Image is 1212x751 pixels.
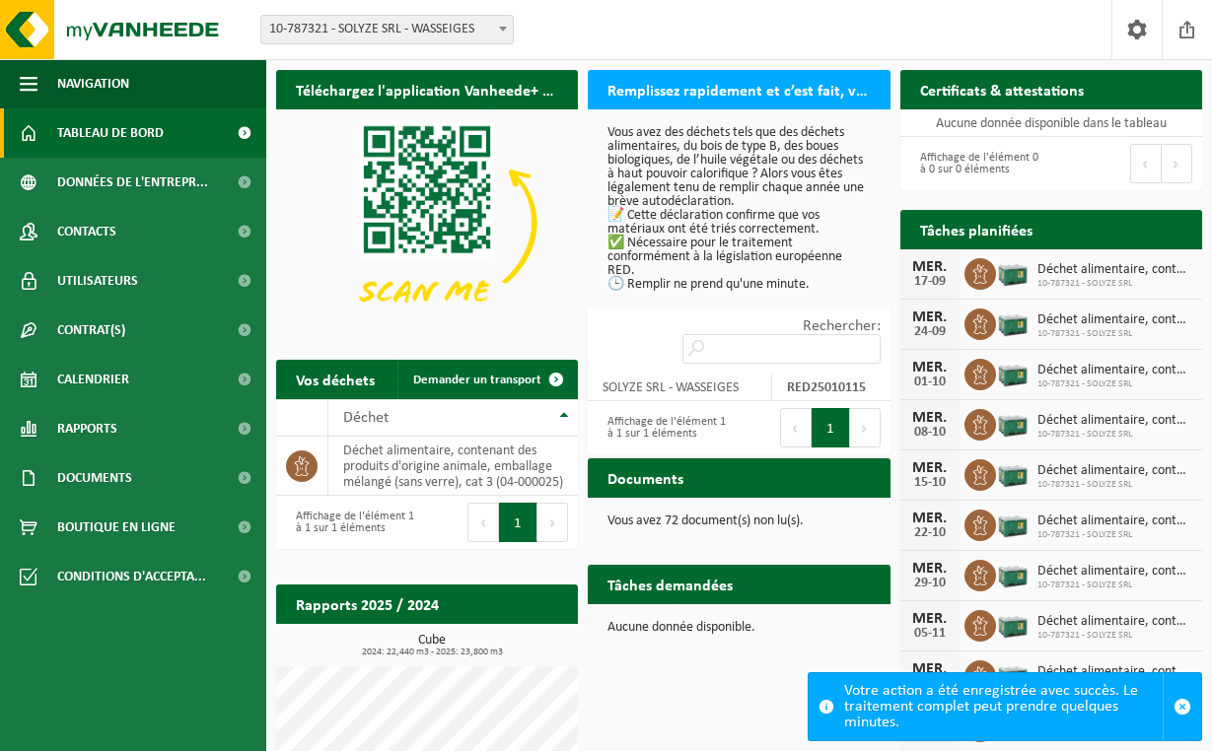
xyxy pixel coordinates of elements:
div: 15-10 [910,476,950,490]
span: Déchet alimentaire, contenant des produits d'origine animale, emballage mélangé ... [1037,463,1192,479]
span: Déchet alimentaire, contenant des produits d'origine animale, emballage mélangé ... [1037,513,1192,529]
div: MER. [910,511,950,526]
h2: Documents [588,458,703,497]
span: Contacts [57,207,116,256]
img: PB-LB-0680-HPE-GN-01 [996,255,1030,289]
td: Aucune donnée disponible dans le tableau [900,109,1202,137]
span: Contrat(s) [57,306,125,355]
div: Votre action a été enregistrée avec succès. Le traitement complet peut prendre quelques minutes. [844,673,1163,740]
span: Utilisateurs [57,256,138,306]
div: Affichage de l'élément 0 à 0 sur 0 éléments [910,142,1041,185]
span: 10-787321 - SOLYZE SRL [1037,580,1192,591]
div: Affichage de l'élément 1 à 1 sur 1 éléments [286,501,417,544]
strong: RED25010115 [787,380,866,395]
div: MER. [910,561,950,577]
div: MER. [910,611,950,627]
img: PB-LB-0680-HPE-GN-01 [996,557,1030,590]
span: 10-787321 - SOLYZE SRL [1037,529,1192,541]
span: Conditions d'accepta... [57,552,206,601]
button: Next [537,503,568,542]
button: Previous [467,503,499,542]
h2: Vos déchets [276,360,394,398]
h2: Certificats & attestations [900,70,1104,108]
td: déchet alimentaire, contenant des produits d'origine animale, emballage mélangé (sans verre), cat... [328,437,578,496]
span: Déchet alimentaire, contenant des produits d'origine animale, emballage mélangé ... [1037,312,1192,328]
h2: Tâches demandées [588,565,752,603]
span: Demander un transport [413,374,541,386]
span: 10-787321 - SOLYZE SRL - WASSEIGES [260,15,514,44]
img: PB-LB-0680-HPE-GN-01 [996,306,1030,339]
span: Déchet alimentaire, contenant des produits d'origine animale, emballage mélangé ... [1037,614,1192,630]
button: Next [1162,144,1192,183]
img: PB-LB-0680-HPE-GN-01 [996,356,1030,389]
img: PB-LB-0680-HPE-GN-01 [996,657,1030,691]
div: 29-10 [910,577,950,590]
span: Navigation [57,59,129,108]
div: 17-09 [910,275,950,289]
span: Calendrier [57,355,129,404]
td: SOLYZE SRL - WASSEIGES [588,374,772,401]
p: Aucune donnée disponible. [607,621,870,635]
button: Next [850,408,881,447]
div: 22-10 [910,526,950,540]
div: 24-09 [910,325,950,339]
span: 10-787321 - SOLYZE SRL [1037,328,1192,340]
button: Previous [780,408,812,447]
span: Déchet alimentaire, contenant des produits d'origine animale, emballage mélangé ... [1037,413,1192,429]
div: 05-11 [910,627,950,641]
span: 10-787321 - SOLYZE SRL [1037,479,1192,491]
span: Tableau de bord [57,108,164,158]
div: Affichage de l'élément 1 à 1 sur 1 éléments [598,406,729,449]
button: 1 [812,408,850,447]
span: Déchet alimentaire, contenant des produits d'origine animale, emballage mélangé ... [1037,664,1192,680]
img: PB-LB-0680-HPE-GN-01 [996,607,1030,641]
a: Demander un transport [397,360,576,399]
span: 10-787321 - SOLYZE SRL [1037,429,1192,441]
span: 10-787321 - SOLYZE SRL [1037,278,1192,290]
span: 10-787321 - SOLYZE SRL [1037,630,1192,642]
img: PB-LB-0680-HPE-GN-01 [996,406,1030,440]
img: PB-LB-0680-HPE-GN-01 [996,456,1030,490]
h2: Tâches planifiées [900,210,1052,248]
a: Consulter les rapports [406,623,576,662]
h2: Rapports 2025 / 2024 [276,584,459,623]
img: PB-LB-0680-HPE-GN-01 [996,507,1030,540]
h2: Téléchargez l'application Vanheede+ maintenant! [276,70,578,108]
label: Rechercher: [803,318,881,334]
span: Déchet [343,410,389,426]
span: Déchet alimentaire, contenant des produits d'origine animale, emballage mélangé ... [1037,564,1192,580]
p: Vous avez 72 document(s) non lu(s). [607,514,870,528]
div: MER. [910,661,950,677]
p: Vous avez des déchets tels que des déchets alimentaires, du bois de type B, des boues biologiques... [607,126,870,292]
div: MER. [910,410,950,426]
img: Download de VHEPlus App [276,109,578,336]
button: Previous [1130,144,1162,183]
span: Rapports [57,404,117,453]
h2: Remplissez rapidement et c’est fait, votre déclaration RED pour 2025 [588,70,890,108]
div: MER. [910,460,950,476]
div: MER. [910,259,950,275]
div: MER. [910,360,950,375]
span: Données de l'entrepr... [57,158,208,207]
span: Boutique en ligne [57,503,176,552]
span: 10-787321 - SOLYZE SRL - WASSEIGES [261,16,513,43]
span: Documents [57,453,132,503]
span: Déchet alimentaire, contenant des produits d'origine animale, emballage mélangé ... [1037,262,1192,278]
span: 2024: 22,440 m3 - 2025: 23,800 m3 [286,648,578,657]
h3: Cube [286,634,578,657]
span: Déchet alimentaire, contenant des produits d'origine animale, emballage mélangé ... [1037,363,1192,378]
div: 08-10 [910,426,950,440]
span: 10-787321 - SOLYZE SRL [1037,378,1192,390]
div: MER. [910,309,950,325]
div: 01-10 [910,375,950,389]
button: 1 [499,503,537,542]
